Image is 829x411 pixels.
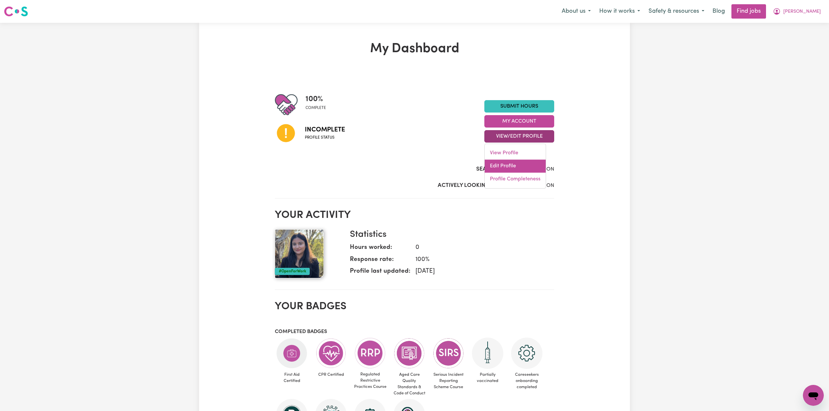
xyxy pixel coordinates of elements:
img: Care and support worker has completed First Aid Certification [276,338,307,369]
span: First Aid Certified [275,369,309,387]
img: Your profile picture [275,229,324,278]
span: Careseekers onboarding completed [510,369,544,393]
span: Profile status [305,135,345,141]
span: 100 % [305,93,326,105]
span: ON [546,183,554,188]
label: Search Visibility [476,165,525,174]
a: Submit Hours [484,100,554,113]
button: View/Edit Profile [484,130,554,143]
button: How it works [595,5,644,18]
span: Partially vaccinated [471,369,505,387]
img: CS Academy: Regulated Restrictive Practices course completed [354,338,386,369]
button: Safety & resources [644,5,709,18]
dd: 100 % [410,255,549,265]
div: View/Edit Profile [484,144,546,189]
span: Regulated Restrictive Practices Course [353,369,387,393]
a: View Profile [485,146,546,160]
div: #OpenForWork [275,268,310,275]
h3: Statistics [350,229,549,240]
h3: Completed badges [275,329,554,335]
button: My Account [769,5,825,18]
a: Blog [709,4,729,19]
h2: Your activity [275,209,554,221]
span: Aged Care Quality Standards & Code of Conduct [392,369,426,399]
span: Incomplete [305,125,345,135]
iframe: Button to launch messaging window [803,385,824,406]
img: CS Academy: Serious Incident Reporting Scheme course completed [433,338,464,369]
a: Careseekers logo [4,4,28,19]
a: Find jobs [731,4,766,19]
dt: Response rate: [350,255,410,267]
span: complete [305,105,326,111]
img: Careseekers logo [4,6,28,17]
dt: Profile last updated: [350,267,410,279]
span: Serious Incident Reporting Scheme Course [431,369,465,393]
a: Edit Profile [485,160,546,173]
label: Actively Looking for Clients [438,181,525,190]
a: Profile Completeness [485,173,546,186]
span: [PERSON_NAME] [783,8,821,15]
span: CPR Certified [314,369,348,380]
img: CS Academy: Careseekers Onboarding course completed [511,338,542,369]
img: Care and support worker has received 1 dose of the COVID-19 vaccine [472,338,503,369]
dt: Hours worked: [350,243,410,255]
h1: My Dashboard [275,41,554,57]
img: CS Academy: Aged Care Quality Standards & Code of Conduct course completed [394,338,425,369]
h2: Your badges [275,300,554,313]
button: My Account [484,115,554,128]
button: About us [557,5,595,18]
img: Care and support worker has completed CPR Certification [315,338,347,369]
dd: 0 [410,243,549,252]
div: Profile completeness: 100% [305,93,331,116]
span: ON [546,167,554,172]
dd: [DATE] [410,267,549,276]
